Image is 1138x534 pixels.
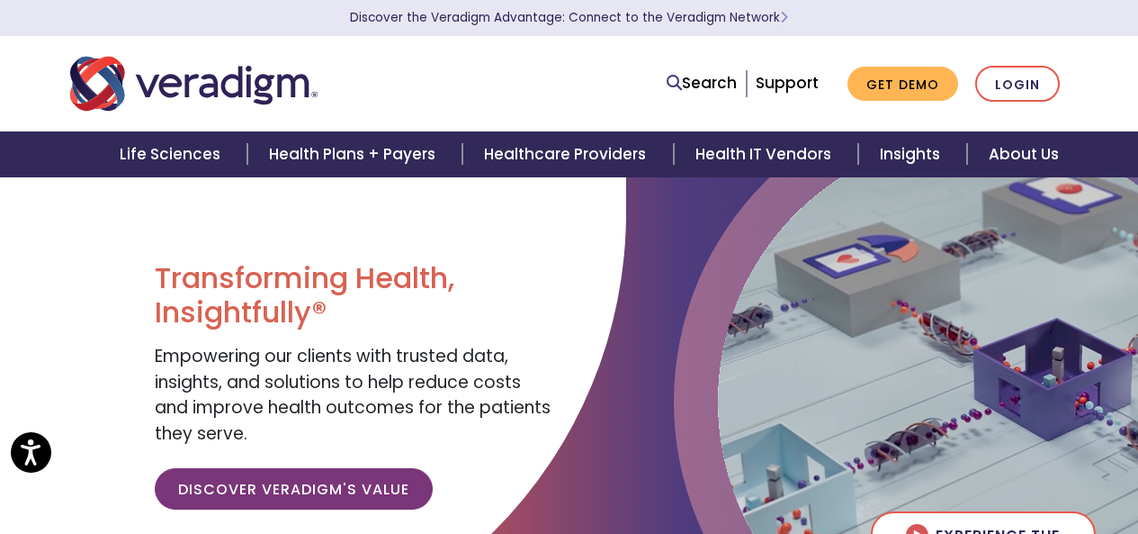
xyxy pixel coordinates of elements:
[98,131,247,177] a: Life Sciences
[350,9,788,26] a: Discover the Veradigm Advantage: Connect to the Veradigm NetworkLearn More
[70,54,318,113] img: Veradigm logo
[975,66,1060,103] a: Login
[155,468,433,510] a: Discover Veradigm's Value
[780,9,788,26] span: Learn More
[247,131,462,177] a: Health Plans + Payers
[858,131,967,177] a: Insights
[674,131,858,177] a: Health IT Vendors
[462,131,673,177] a: Healthcare Providers
[756,72,819,94] a: Support
[847,67,958,102] a: Get Demo
[155,344,551,446] span: Empowering our clients with trusted data, insights, and solutions to help reduce costs and improv...
[155,261,555,330] h1: Transforming Health, Insightfully®
[667,71,737,95] a: Search
[967,131,1080,177] a: About Us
